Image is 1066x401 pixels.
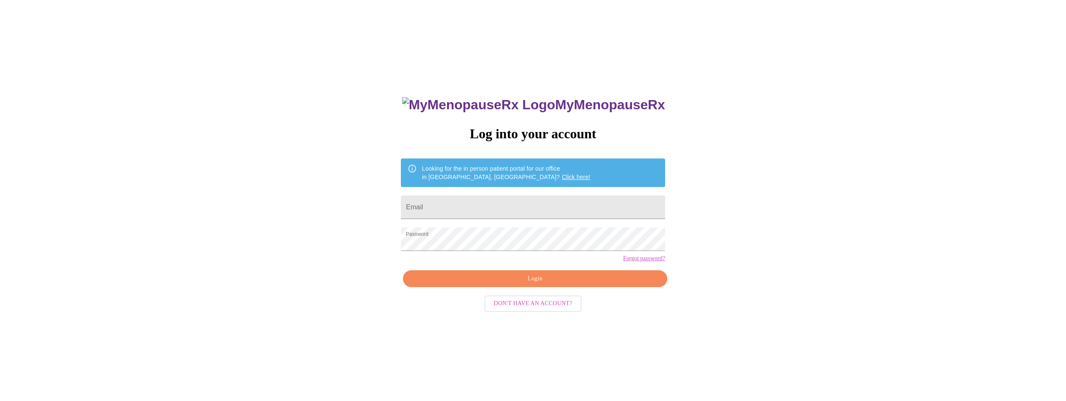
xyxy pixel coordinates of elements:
[623,255,665,262] a: Forgot password?
[422,161,590,185] div: Looking for the in person patient portal for our office in [GEOGRAPHIC_DATA], [GEOGRAPHIC_DATA]?
[482,299,584,306] a: Don't have an account?
[402,97,665,113] h3: MyMenopauseRx
[494,298,572,309] span: Don't have an account?
[402,97,555,113] img: MyMenopauseRx Logo
[401,126,665,142] h3: Log into your account
[403,270,667,288] button: Login
[413,274,657,284] span: Login
[484,295,582,312] button: Don't have an account?
[562,174,590,180] a: Click here!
